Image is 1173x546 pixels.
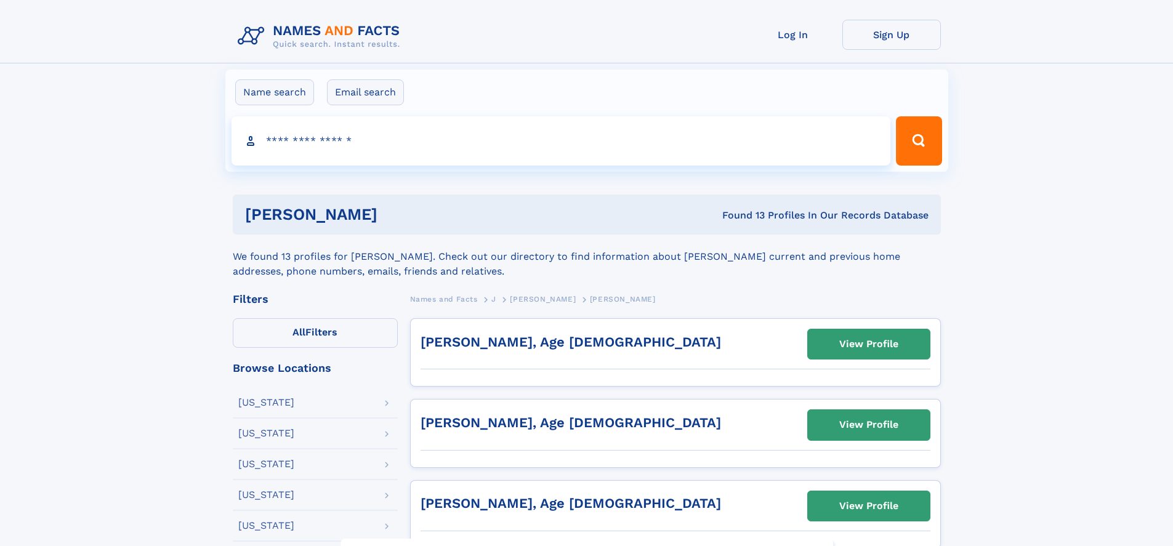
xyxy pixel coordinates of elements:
[808,329,930,359] a: View Profile
[235,79,314,105] label: Name search
[421,334,721,350] a: [PERSON_NAME], Age [DEMOGRAPHIC_DATA]
[839,492,898,520] div: View Profile
[233,235,941,279] div: We found 13 profiles for [PERSON_NAME]. Check out our directory to find information about [PERSON...
[232,116,891,166] input: search input
[238,521,294,531] div: [US_STATE]
[421,415,721,430] a: [PERSON_NAME], Age [DEMOGRAPHIC_DATA]
[245,207,550,222] h1: [PERSON_NAME]
[808,491,930,521] a: View Profile
[896,116,941,166] button: Search Button
[238,428,294,438] div: [US_STATE]
[421,496,721,511] a: [PERSON_NAME], Age [DEMOGRAPHIC_DATA]
[744,20,842,50] a: Log In
[233,294,398,305] div: Filters
[238,398,294,407] div: [US_STATE]
[550,209,929,222] div: Found 13 Profiles In Our Records Database
[510,295,576,303] span: [PERSON_NAME]
[233,20,410,53] img: Logo Names and Facts
[510,291,576,307] a: [PERSON_NAME]
[839,330,898,358] div: View Profile
[238,459,294,469] div: [US_STATE]
[233,363,398,374] div: Browse Locations
[842,20,941,50] a: Sign Up
[808,410,930,440] a: View Profile
[491,295,496,303] span: J
[238,490,294,500] div: [US_STATE]
[327,79,404,105] label: Email search
[590,295,656,303] span: [PERSON_NAME]
[233,318,398,348] label: Filters
[839,411,898,439] div: View Profile
[292,326,305,338] span: All
[491,291,496,307] a: J
[410,291,478,307] a: Names and Facts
